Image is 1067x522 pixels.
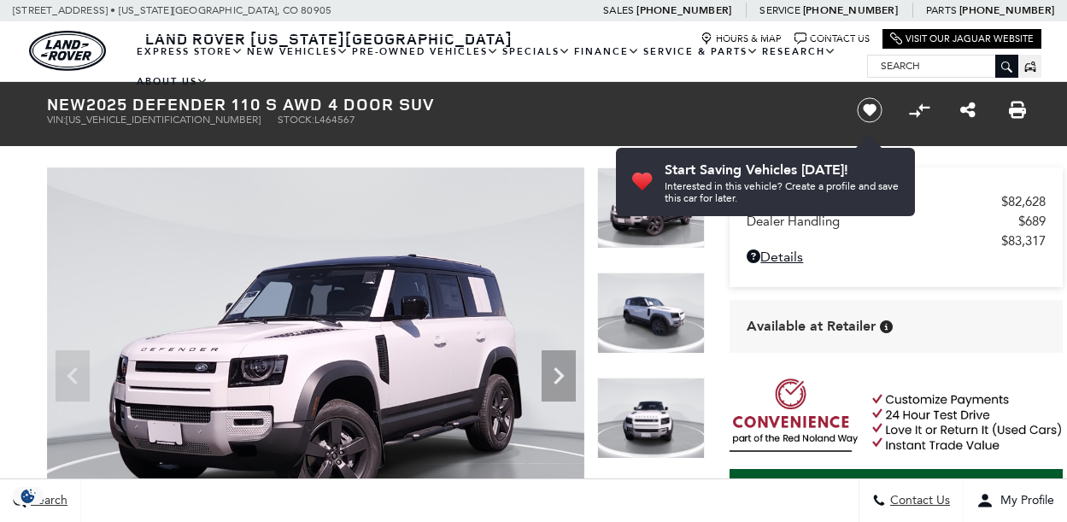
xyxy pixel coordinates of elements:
span: [US_VEHICLE_IDENTIFICATION_NUMBER] [66,114,261,126]
span: $82,628 [1001,194,1046,209]
a: Finance [572,37,642,67]
span: Stock: [278,114,314,126]
span: Sales [603,4,634,16]
span: Available at Retailer [747,317,876,336]
img: New 2025 Fuji White Land Rover S image 3 [597,378,705,459]
strong: New [47,92,86,115]
span: Contact Us [886,494,950,508]
button: Compare vehicle [906,97,932,123]
a: Details [747,249,1046,265]
span: VIN: [47,114,66,126]
img: New 2025 Fuji White Land Rover S image 2 [597,273,705,354]
button: Open user profile menu [964,479,1067,522]
a: [PHONE_NUMBER] [803,3,898,17]
nav: Main Navigation [135,37,867,97]
section: Click to Open Cookie Consent Modal [9,487,48,505]
a: Visit Our Jaguar Website [890,32,1034,45]
a: Land Rover [US_STATE][GEOGRAPHIC_DATA] [135,28,523,49]
a: [PHONE_NUMBER] [636,3,731,17]
a: Hours & Map [701,32,782,45]
a: Specials [501,37,572,67]
img: Opt-Out Icon [9,487,48,505]
a: [PHONE_NUMBER] [959,3,1054,17]
span: Land Rover [US_STATE][GEOGRAPHIC_DATA] [145,28,513,49]
a: Research [760,37,838,67]
a: See Payments [730,469,1063,513]
div: Next [542,350,576,402]
h1: 2025 Defender 110 S AWD 4 Door SUV [47,95,829,114]
span: L464567 [314,114,355,126]
a: About Us [135,67,210,97]
img: Land Rover [29,31,106,71]
div: Vehicle is in stock and ready for immediate delivery. Due to demand, availability is subject to c... [880,320,893,333]
button: Save vehicle [851,97,888,124]
a: land-rover [29,31,106,71]
a: New Vehicles [245,37,350,67]
span: My Profile [994,494,1054,508]
a: MSRP $82,628 [747,194,1046,209]
span: Service [759,4,800,16]
span: $689 [1018,214,1046,229]
input: Search [868,56,1017,76]
a: $83,317 [747,233,1046,249]
a: Pre-Owned Vehicles [350,37,501,67]
span: Parts [926,4,957,16]
a: Share this New 2025 Defender 110 S AWD 4 Door SUV [960,100,976,120]
a: [STREET_ADDRESS] • [US_STATE][GEOGRAPHIC_DATA], CO 80905 [13,4,331,16]
a: Dealer Handling $689 [747,214,1046,229]
a: Service & Parts [642,37,760,67]
span: MSRP [747,194,1001,209]
a: Print this New 2025 Defender 110 S AWD 4 Door SUV [1009,100,1026,120]
span: Dealer Handling [747,214,1018,229]
a: EXPRESS STORE [135,37,245,67]
a: Contact Us [794,32,870,45]
img: New 2025 Fuji White Land Rover S image 1 [597,167,705,249]
span: $83,317 [1001,233,1046,249]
